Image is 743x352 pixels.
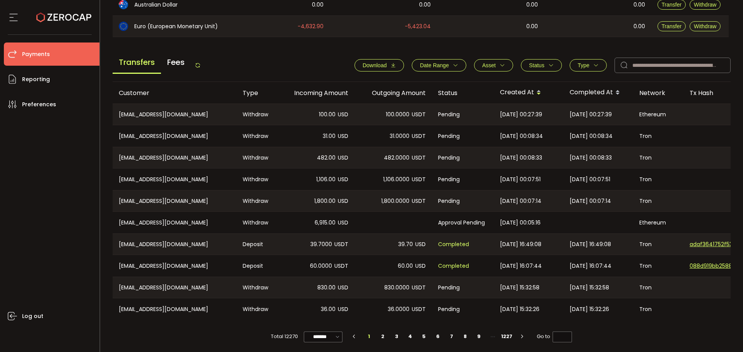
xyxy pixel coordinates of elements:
[113,168,236,190] div: [EMAIL_ADDRESS][DOMAIN_NAME]
[570,132,613,141] span: [DATE] 00:08:34
[526,0,538,9] span: 0.00
[113,125,236,147] div: [EMAIL_ADDRESS][DOMAIN_NAME]
[500,175,541,184] span: [DATE] 00:07:51
[412,132,426,141] span: USDT
[633,255,683,277] div: Tron
[438,305,460,314] span: Pending
[570,110,612,119] span: [DATE] 00:27:39
[657,21,686,31] button: Transfer
[529,62,544,68] span: Status
[420,62,449,68] span: Date Range
[500,240,541,249] span: [DATE] 16:49:08
[570,240,611,249] span: [DATE] 16:49:08
[338,153,348,162] span: USD
[388,305,409,314] span: 36.0000
[570,175,610,184] span: [DATE] 00:07:51
[500,153,542,162] span: [DATE] 00:08:33
[412,197,426,206] span: USDT
[474,59,513,71] button: Asset
[445,331,459,342] li: 7
[633,298,683,320] div: Tron
[236,277,277,298] div: Withdraw
[405,22,431,31] span: -5,423.04
[526,22,538,31] span: 0.00
[113,52,161,74] span: Transfers
[662,23,682,29] span: Transfer
[690,21,721,31] button: Withdraw
[500,110,542,119] span: [DATE] 00:27:39
[317,283,336,292] span: 830.00
[458,331,472,342] li: 8
[384,153,409,162] span: 482.0000
[338,110,348,119] span: USD
[412,283,426,292] span: USDT
[317,153,336,162] span: 482.00
[236,255,277,277] div: Deposit
[417,331,431,342] li: 5
[381,197,409,206] span: 1,800.0000
[438,218,485,227] span: Approval Pending
[633,22,645,31] span: 0.00
[236,168,277,190] div: Withdraw
[363,62,387,68] span: Download
[694,23,716,29] span: Withdraw
[277,88,354,97] div: Incoming Amount
[22,74,50,85] span: Reporting
[22,99,56,110] span: Preferences
[438,283,460,292] span: Pending
[236,212,277,233] div: Withdraw
[113,298,236,320] div: [EMAIL_ADDRESS][DOMAIN_NAME]
[438,240,469,249] span: Completed
[312,0,324,9] span: 0.00
[386,110,409,119] span: 100.0000
[323,132,336,141] span: 31.00
[113,190,236,211] div: [EMAIL_ADDRESS][DOMAIN_NAME]
[338,132,348,141] span: USD
[113,212,236,233] div: [EMAIL_ADDRESS][DOMAIN_NAME]
[316,175,336,184] span: 1,106.00
[438,132,460,141] span: Pending
[570,283,609,292] span: [DATE] 15:32:58
[570,153,612,162] span: [DATE] 00:08:33
[419,0,431,9] span: 0.00
[319,110,336,119] span: 100.00
[633,277,683,298] div: Tron
[390,331,404,342] li: 3
[432,88,494,97] div: Status
[633,104,683,125] div: Ethereum
[398,240,413,249] span: 39.70
[704,315,743,352] div: Chat Widget
[403,331,417,342] li: 4
[134,22,218,31] span: Euro (European Monetary Unit)
[500,218,541,227] span: [DATE] 00:05:16
[500,283,539,292] span: [DATE] 15:32:58
[315,218,336,227] span: 6,915.00
[633,0,645,9] span: 0.00
[113,104,236,125] div: [EMAIL_ADDRESS][DOMAIN_NAME]
[633,212,683,233] div: Ethereum
[310,240,332,249] span: 39.7000
[338,175,348,184] span: USD
[338,197,348,206] span: USD
[22,49,50,60] span: Payments
[412,59,466,71] button: Date Range
[415,240,426,249] span: USD
[570,262,611,270] span: [DATE] 16:07:44
[334,262,348,270] span: USDT
[113,277,236,298] div: [EMAIL_ADDRESS][DOMAIN_NAME]
[633,125,683,147] div: Tron
[694,2,716,8] span: Withdraw
[472,331,486,342] li: 9
[398,262,413,270] span: 60.00
[438,110,460,119] span: Pending
[500,262,542,270] span: [DATE] 16:07:44
[236,190,277,211] div: Withdraw
[570,59,607,71] button: Type
[383,175,409,184] span: 1,106.0000
[236,88,277,97] div: Type
[438,262,469,270] span: Completed
[521,59,562,71] button: Status
[431,331,445,342] li: 6
[298,22,324,31] span: -4,632.90
[236,104,277,125] div: Withdraw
